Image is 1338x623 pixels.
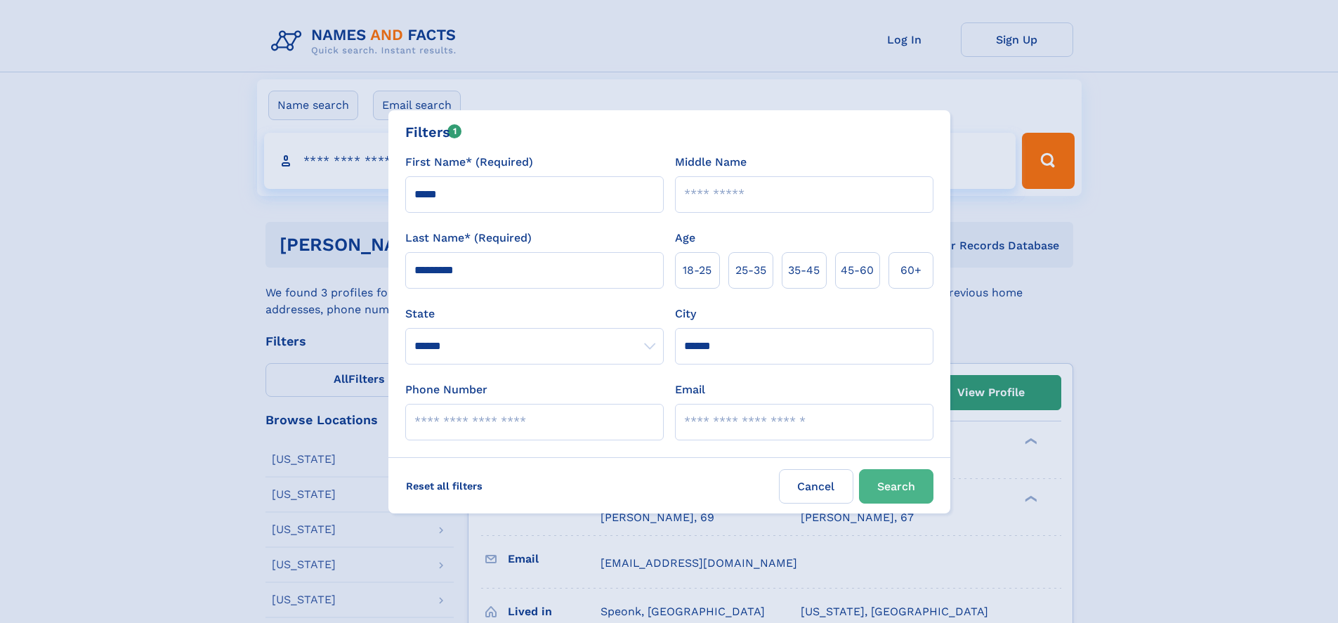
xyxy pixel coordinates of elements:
[675,230,695,247] label: Age
[841,262,874,279] span: 45‑60
[675,306,696,322] label: City
[405,230,532,247] label: Last Name* (Required)
[405,122,462,143] div: Filters
[859,469,933,504] button: Search
[779,469,853,504] label: Cancel
[683,262,711,279] span: 18‑25
[397,469,492,503] label: Reset all filters
[735,262,766,279] span: 25‑35
[405,306,664,322] label: State
[900,262,921,279] span: 60+
[788,262,820,279] span: 35‑45
[675,381,705,398] label: Email
[675,154,747,171] label: Middle Name
[405,381,487,398] label: Phone Number
[405,154,533,171] label: First Name* (Required)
